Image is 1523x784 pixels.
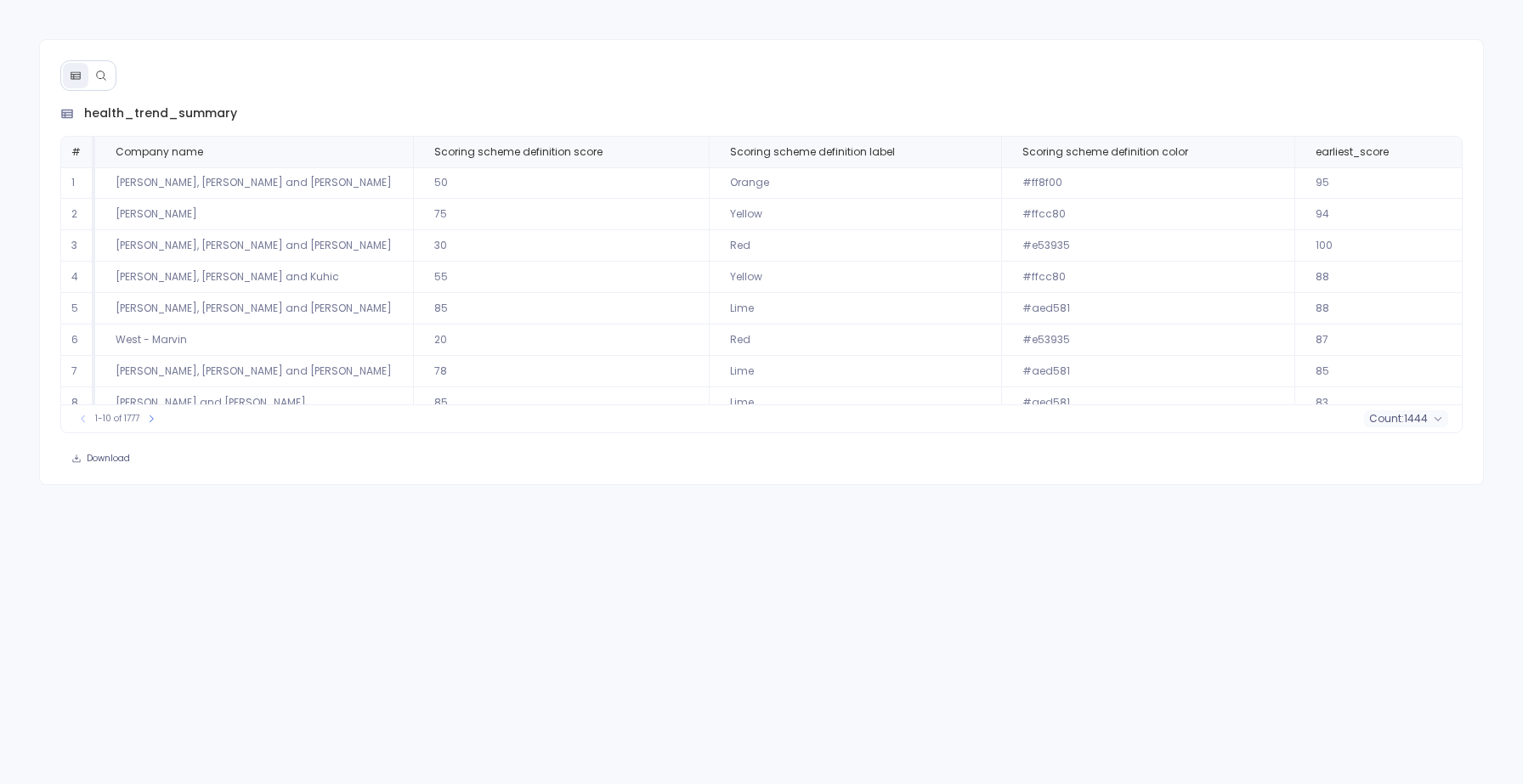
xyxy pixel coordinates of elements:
td: #ffcc80 [1001,199,1294,230]
td: 85 [413,387,709,419]
td: 30 [413,230,709,262]
span: Scoring scheme definition score [434,145,603,159]
td: 85 [413,293,709,324]
td: Yellow [709,199,1001,230]
td: Yellow [709,262,1001,293]
td: #e53935 [1001,324,1294,356]
span: health_trend_summary [84,104,237,122]
button: count:1444 [1364,410,1448,427]
td: 6 [61,324,95,356]
td: 50 [413,167,709,199]
td: West - Marvin [95,324,413,356]
td: 75 [413,199,709,230]
td: [PERSON_NAME], [PERSON_NAME] and [PERSON_NAME] [95,167,413,199]
td: 95 [1294,167,1495,199]
td: #aed581 [1001,387,1294,419]
td: 94 [1294,199,1495,230]
button: Download [60,447,141,471]
td: 7 [61,356,95,387]
span: Download [87,453,130,465]
span: Scoring scheme definition label [730,145,895,159]
td: [PERSON_NAME] [95,199,413,230]
td: [PERSON_NAME], [PERSON_NAME] and [PERSON_NAME] [95,293,413,324]
td: 78 [413,356,709,387]
td: 8 [61,387,95,419]
td: 88 [1294,293,1495,324]
td: [PERSON_NAME], [PERSON_NAME] and [PERSON_NAME] [95,356,413,387]
td: 3 [61,230,95,262]
td: [PERSON_NAME] and [PERSON_NAME] [95,387,413,419]
td: [PERSON_NAME], [PERSON_NAME] and Kuhic [95,262,413,293]
td: 2 [61,199,95,230]
span: 1-10 of 1777 [95,412,139,426]
td: Orange [709,167,1001,199]
td: 20 [413,324,709,356]
td: 83 [1294,387,1495,419]
td: Lime [709,356,1001,387]
span: Company name [116,145,203,159]
span: Scoring scheme definition color [1022,145,1188,159]
td: 1 [61,167,95,199]
td: #ff8f00 [1001,167,1294,199]
td: Lime [709,387,1001,419]
td: #ffcc80 [1001,262,1294,293]
td: Red [709,230,1001,262]
td: #aed581 [1001,293,1294,324]
td: [PERSON_NAME], [PERSON_NAME] and [PERSON_NAME] [95,230,413,262]
td: Lime [709,293,1001,324]
td: 88 [1294,262,1495,293]
td: 100 [1294,230,1495,262]
td: Red [709,324,1001,356]
span: count : [1369,412,1404,426]
span: # [71,144,81,159]
td: 4 [61,262,95,293]
span: earliest_score [1316,145,1389,159]
td: 87 [1294,324,1495,356]
td: 5 [61,293,95,324]
td: #aed581 [1001,356,1294,387]
td: 85 [1294,356,1495,387]
td: #e53935 [1001,230,1294,262]
td: 55 [413,262,709,293]
span: 1444 [1404,412,1428,426]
